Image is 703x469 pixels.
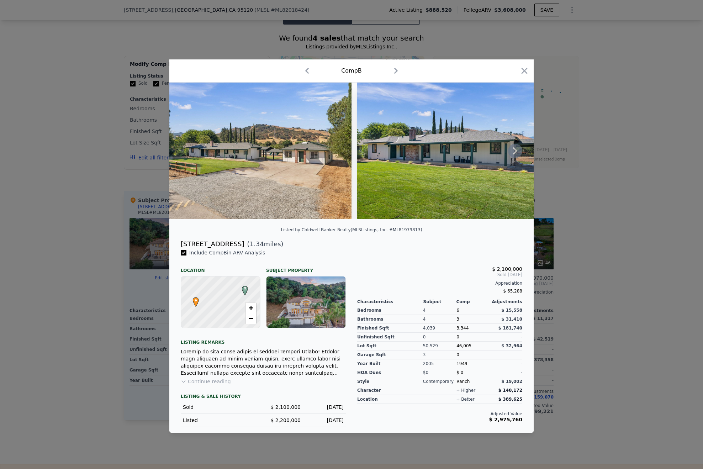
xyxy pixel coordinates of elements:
div: Adjustments [489,299,522,305]
div: - [490,359,522,368]
a: Zoom in [245,302,256,313]
span: $ 0 [456,370,463,375]
span: − [249,314,253,323]
div: - [490,333,522,342]
button: Continue reading [181,378,231,385]
div: location [357,395,423,404]
img: Property Img [169,83,351,219]
div: Listed [183,417,258,424]
span: 1.34 [250,240,264,248]
span: 0 [456,334,459,339]
span: $ 32,964 [501,343,522,348]
div: B [240,286,244,290]
div: Comp B [341,67,362,75]
div: 4 [423,315,456,324]
div: HOA Dues [357,368,423,377]
div: Garage Sqft [357,351,423,359]
div: LISTING & SALE HISTORY [181,394,346,401]
div: [STREET_ADDRESS] [181,239,244,249]
div: 1949 [456,359,489,368]
div: Sold [183,404,258,411]
span: 3,344 [456,326,469,331]
div: 0 [423,333,456,342]
div: Ranch [456,377,489,386]
div: character [357,386,423,395]
div: Subject Property [266,262,346,273]
div: 2005 [423,359,456,368]
span: 46,005 [456,343,471,348]
div: Subject [423,299,456,305]
span: • [191,295,201,306]
div: • [191,297,195,301]
div: [DATE] [306,404,344,411]
span: $ 140,172 [498,388,522,393]
span: $ 19,002 [501,379,522,384]
div: - [490,351,522,359]
div: 3 [423,351,456,359]
span: $ 31,410 [501,317,522,322]
span: B [240,286,250,292]
div: Style [357,377,423,386]
div: [DATE] [306,417,344,424]
span: ( miles) [244,239,283,249]
div: Location [181,262,260,273]
div: Listed by Coldwell Banker Realty (MLSListings, Inc. #ML81979813) [281,227,422,232]
div: Year Built [357,359,423,368]
div: 3 [456,315,489,324]
span: $ 2,100,000 [270,404,301,410]
div: 4 [423,306,456,315]
span: Sold [DATE] [357,272,522,278]
span: $ 2,200,000 [270,417,301,423]
div: Characteristics [357,299,423,305]
div: + better [456,396,474,402]
div: Comp [456,299,489,305]
div: Contemporary [423,377,456,386]
div: Lot Sqft [357,342,423,351]
span: $ 65,288 [503,289,522,294]
div: 4,039 [423,324,456,333]
span: 0 [456,352,459,357]
div: Bathrooms [357,315,423,324]
div: - [490,368,522,377]
span: $ 389,625 [498,397,522,402]
span: + [249,303,253,312]
div: Bedrooms [357,306,423,315]
a: Zoom out [245,313,256,324]
span: $ 181,740 [498,326,522,331]
span: $ 2,975,760 [489,417,522,422]
div: Listing remarks [181,334,346,345]
span: 6 [456,308,459,313]
div: Adjusted Value [357,411,522,417]
img: Property Img [357,83,539,219]
div: 50,529 [423,342,456,351]
div: Unfinished Sqft [357,333,423,342]
div: Appreciation [357,280,522,286]
div: + higher [456,388,475,393]
div: Loremip do sita conse adipis el seddoei Tempori Utlabo! Etdolor magn aliquaen ad minim veniam-qui... [181,348,346,376]
div: $0 [423,368,456,377]
span: $ 2,100,000 [492,266,522,272]
span: $ 15,558 [501,308,522,313]
span: Include Comp B in ARV Analysis [186,250,268,255]
div: Finished Sqft [357,324,423,333]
